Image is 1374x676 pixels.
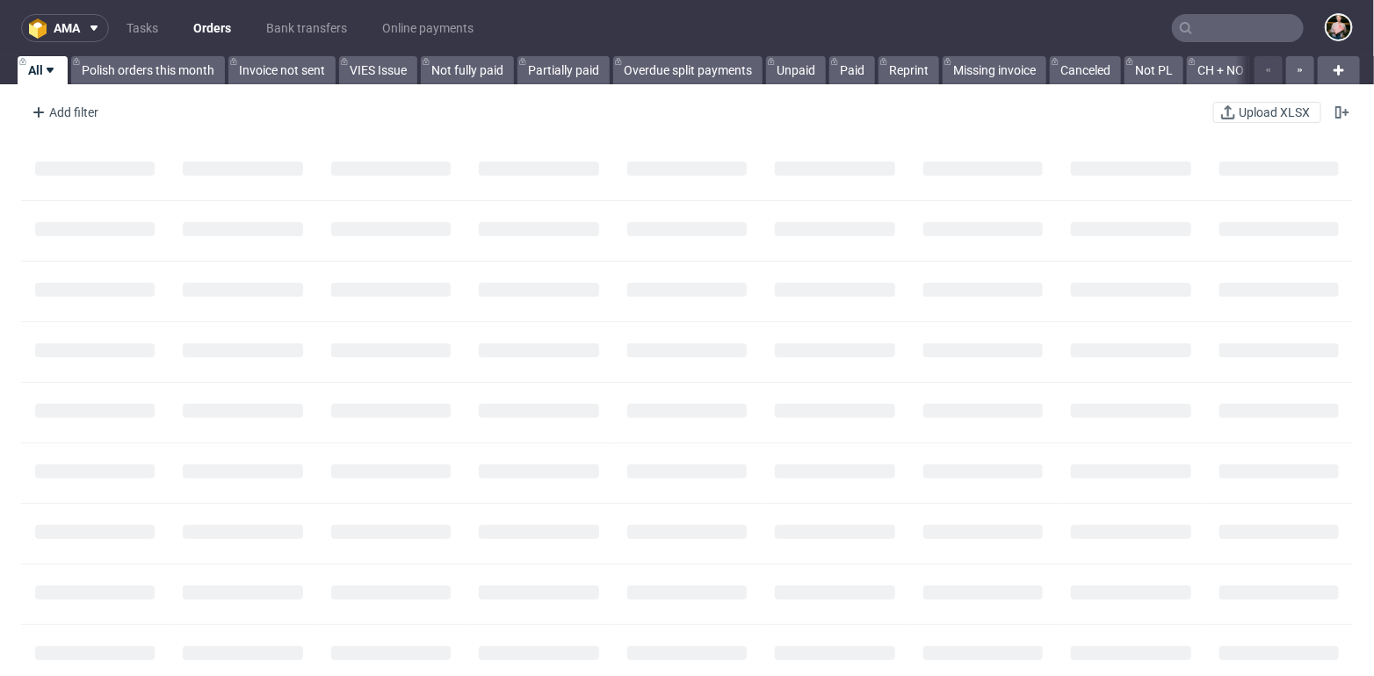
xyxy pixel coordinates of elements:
a: Reprint [879,56,939,84]
a: Not PL [1125,56,1183,84]
a: All [18,56,68,84]
button: ama [21,14,109,42]
a: Tasks [116,14,169,42]
img: Marta Tomaszewska [1327,15,1351,40]
a: Bank transfers [256,14,358,42]
a: Not fully paid [421,56,514,84]
span: ama [54,22,80,34]
a: Canceled [1050,56,1121,84]
span: Upload XLSX [1235,106,1313,119]
a: Invoice not sent [228,56,336,84]
a: VIES Issue [339,56,417,84]
a: CH + NO [1187,56,1255,84]
a: Paid [829,56,875,84]
div: Add filter [25,98,102,126]
a: Missing invoice [943,56,1046,84]
a: Orders [183,14,242,42]
a: Polish orders this month [71,56,225,84]
img: logo [29,18,54,39]
a: Unpaid [766,56,826,84]
a: Online payments [372,14,484,42]
a: Overdue split payments [613,56,763,84]
a: Partially paid [517,56,610,84]
button: Upload XLSX [1213,102,1321,123]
